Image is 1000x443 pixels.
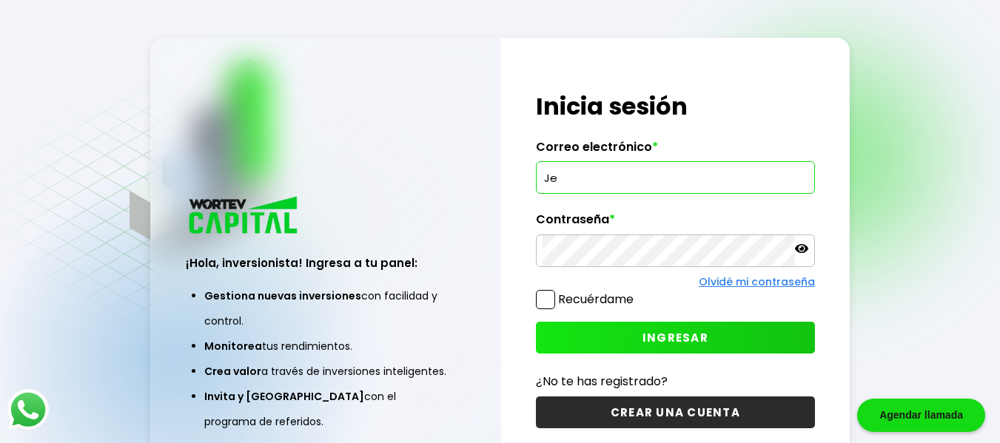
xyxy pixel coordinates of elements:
[186,195,303,238] img: logo_wortev_capital
[536,212,815,234] label: Contraseña
[642,330,708,345] span: INGRESAR
[204,389,364,404] span: Invita y [GEOGRAPHIC_DATA]
[857,399,985,432] div: Agendar llamada
[543,162,808,193] input: hola@wortev.capital
[536,89,815,124] h1: Inicia sesión
[186,254,466,271] h3: ¡Hola, inversionista! Ingresa a tu panel:
[7,389,49,430] img: logos_whatsapp-icon.242b2217.svg
[204,384,447,434] li: con el programa de referidos.
[204,283,447,334] li: con facilidad y control.
[204,339,262,354] span: Monitorea
[204,364,261,379] span: Crea valor
[558,291,634,308] label: Recuérdame
[204,334,447,359] li: tus rendimientos.
[536,140,815,162] label: Correo electrónico
[536,396,815,428] button: CREAR UNA CUENTA
[204,288,361,303] span: Gestiona nuevas inversiones
[699,274,815,289] a: Olvidé mi contraseña
[204,359,447,384] li: a través de inversiones inteligentes.
[536,322,815,354] button: INGRESAR
[536,372,815,390] p: ¿No te has registrado?
[536,372,815,428] a: ¿No te has registrado?CREAR UNA CUENTA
